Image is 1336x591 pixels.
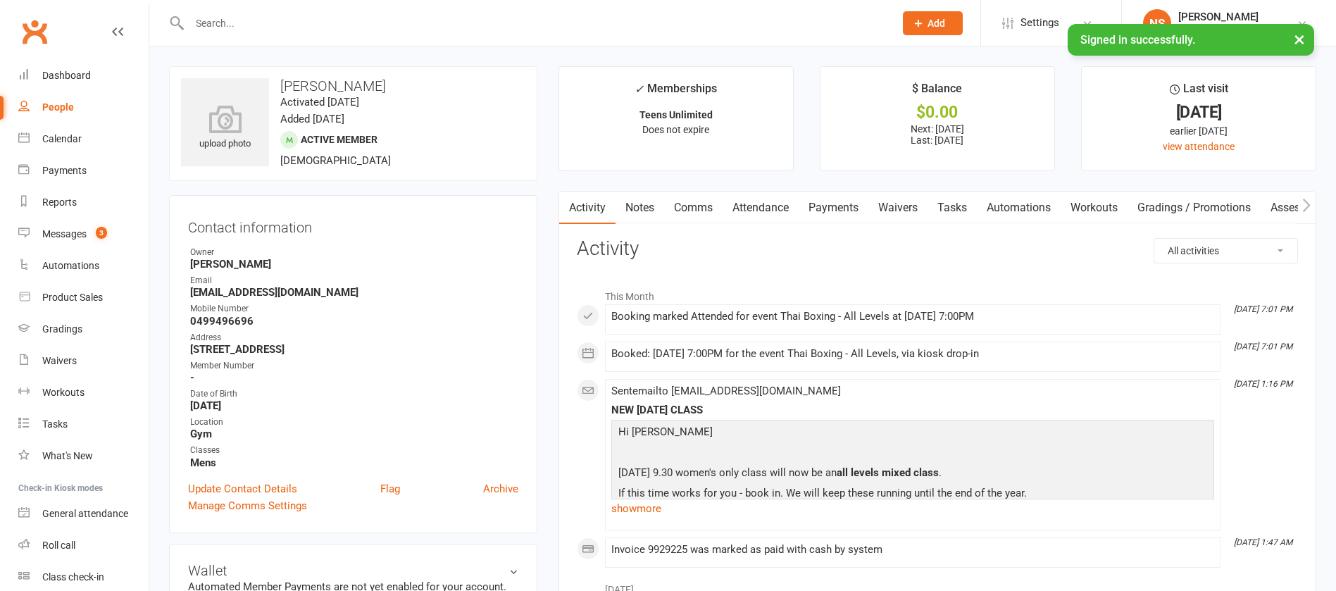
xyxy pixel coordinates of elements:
span: Add [928,18,945,29]
a: Payments [799,192,868,224]
a: view attendance [1163,141,1235,152]
div: $0.00 [833,105,1042,120]
div: People [42,101,74,113]
span: [DEMOGRAPHIC_DATA] [280,154,391,167]
div: Gradings [42,323,82,335]
h3: Activity [577,238,1298,260]
div: Date of Birth [190,387,518,401]
strong: Mens [190,456,518,469]
a: Dashboard [18,60,149,92]
li: This Month [577,282,1298,304]
div: Tasks [42,418,68,430]
div: Product Sales [42,292,103,303]
div: Last visit [1170,80,1228,105]
div: Member Number [190,359,518,373]
a: Tasks [18,409,149,440]
div: Dashboard [42,70,91,81]
a: Update Contact Details [188,480,297,497]
i: [DATE] 1:47 AM [1234,537,1292,547]
strong: - [190,371,518,384]
span: Signed in successfully. [1080,33,1195,46]
button: Add [903,11,963,35]
div: Workouts [42,387,85,398]
h3: Wallet [188,563,518,578]
a: People [18,92,149,123]
a: Waivers [18,345,149,377]
a: Tasks [928,192,977,224]
div: Mobile Number [190,302,518,316]
p: Next: [DATE] Last: [DATE] [833,123,1042,146]
div: Messages [42,228,87,239]
strong: [STREET_ADDRESS] [190,343,518,356]
span: Does not expire [642,124,709,135]
strong: Teens Unlimited [639,109,713,120]
a: Archive [483,480,518,497]
div: [DATE] [1094,105,1303,120]
a: Comms [664,192,723,224]
p: If this time works for you - book in. We will keep these running until the end of the year. [615,485,1211,505]
button: × [1287,24,1312,54]
div: Calendar [42,133,82,144]
a: Attendance [723,192,799,224]
div: [PERSON_NAME] [1178,11,1297,23]
div: Location [190,416,518,429]
div: Email [190,274,518,287]
a: Workouts [18,377,149,409]
div: Class check-in [42,571,104,583]
input: Search... [185,13,885,33]
a: Product Sales [18,282,149,313]
div: What's New [42,450,93,461]
div: Booking marked Attended for event Thai Boxing - All Levels at [DATE] 7:00PM [611,311,1214,323]
span: Active member [301,134,377,145]
strong: [EMAIL_ADDRESS][DOMAIN_NAME] [190,286,518,299]
h3: [PERSON_NAME] [181,78,525,94]
a: Notes [616,192,664,224]
a: Activity [559,192,616,224]
div: General attendance [42,508,128,519]
a: Gradings [18,313,149,345]
a: Messages 3 [18,218,149,250]
time: Added [DATE] [280,113,344,125]
span: all levels mixed class [837,466,939,479]
a: Automations [977,192,1061,224]
div: Payments [42,165,87,176]
a: Clubworx [17,14,52,49]
p: Hi [PERSON_NAME] [615,423,1211,444]
div: upload photo [181,105,269,151]
a: General attendance kiosk mode [18,498,149,530]
div: Address [190,331,518,344]
i: [DATE] 7:01 PM [1234,304,1292,314]
strong: [PERSON_NAME] [190,258,518,270]
h3: Contact information [188,214,518,235]
a: show more [611,499,1214,518]
time: Activated [DATE] [280,96,359,108]
div: Invoice 9929225 was marked as paid with cash by system [611,544,1214,556]
a: Reports [18,187,149,218]
a: Waivers [868,192,928,224]
strong: [DATE] [190,399,518,412]
a: Flag [380,480,400,497]
div: Classes [190,444,518,457]
a: Automations [18,250,149,282]
div: Memberships [635,80,717,106]
div: Automations [42,260,99,271]
span: Sent email to [EMAIL_ADDRESS][DOMAIN_NAME] [611,385,841,397]
a: Calendar [18,123,149,155]
div: Waivers [42,355,77,366]
div: $ Balance [912,80,962,105]
div: Roll call [42,540,75,551]
span: 3 [96,227,107,239]
a: Payments [18,155,149,187]
a: Workouts [1061,192,1128,224]
div: Owner [190,246,518,259]
div: NS [1143,9,1171,37]
div: Reports [42,197,77,208]
strong: 0499496696 [190,315,518,328]
div: NEW [DATE] CLASS [611,404,1214,416]
a: What's New [18,440,149,472]
div: earlier [DATE] [1094,123,1303,139]
a: Roll call [18,530,149,561]
span: Settings [1020,7,1059,39]
a: Manage Comms Settings [188,497,307,514]
div: Bulldog Thai Boxing School [1178,23,1297,36]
